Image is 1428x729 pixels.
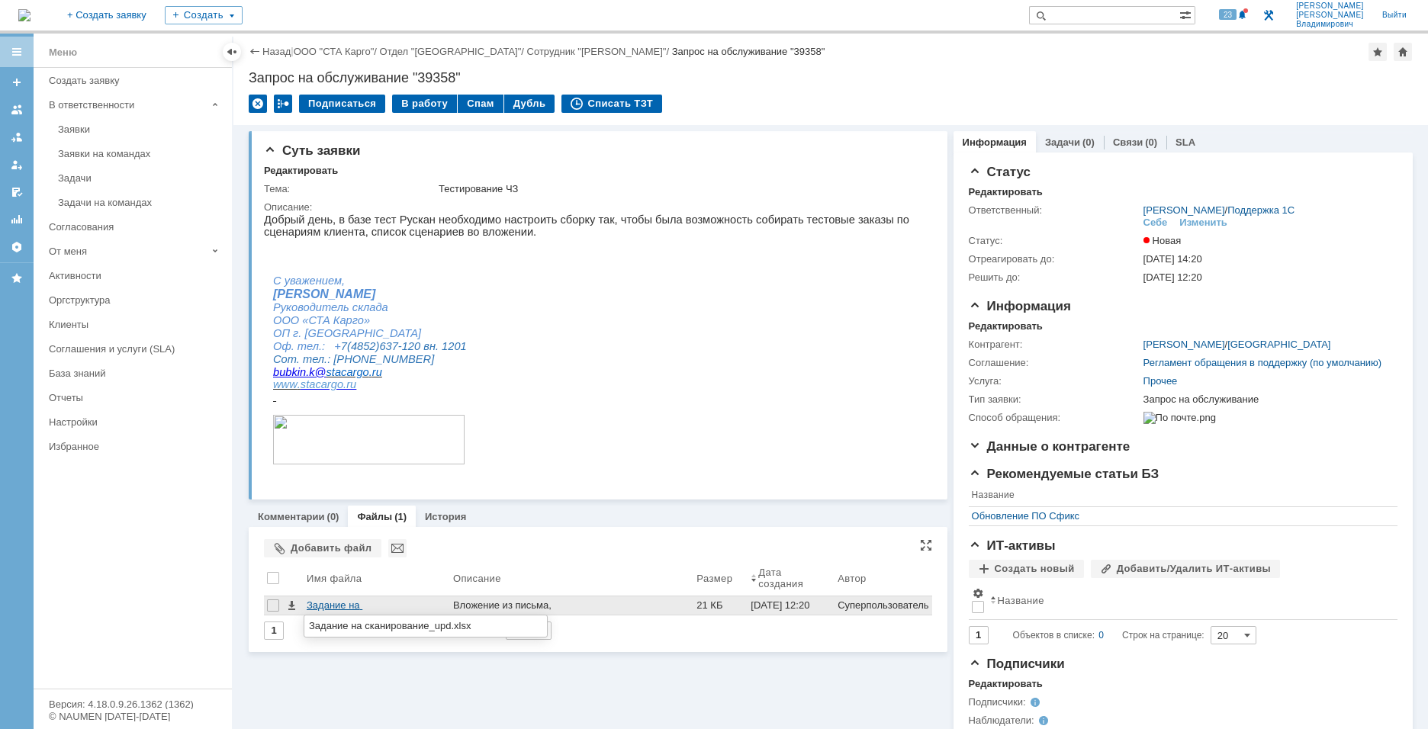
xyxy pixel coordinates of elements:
[43,313,229,336] a: Клиенты
[969,299,1071,313] span: Информация
[1013,626,1204,644] i: Строк на странице:
[527,46,667,57] a: Сотрудник "[PERSON_NAME]"
[34,165,92,177] span: .
[49,368,223,379] div: База знаний
[49,43,77,62] div: Меню
[52,166,229,190] a: Задачи
[49,441,206,452] div: Избранное
[9,140,170,152] span: Сот. тел.: [PHONE_NUMBER]
[5,98,29,122] a: Заявки на командах
[1227,339,1330,350] a: [GEOGRAPHIC_DATA]
[51,153,63,165] span: @
[249,95,267,113] div: Удалить
[1098,626,1104,644] div: 0
[969,715,1122,727] div: Наблюдатели:
[9,127,77,139] span: Оф. тел.: +
[49,699,217,709] div: Версия: 4.18.0.9.26.1362 (1362)
[52,117,229,141] a: Заявки
[838,573,867,584] div: Автор
[696,599,745,612] div: 21 КБ
[223,43,241,61] div: Скрыть меню
[1227,204,1295,216] a: Поддержка 1С
[1143,412,1216,424] img: По почте.png
[5,125,29,149] a: Заявки в моей ответственности
[969,165,1031,179] span: Статус
[838,599,928,612] div: Суперпользователь
[304,564,450,596] th: Имя файла
[998,595,1044,606] div: Название
[1176,136,1195,148] a: SLA
[835,564,931,596] th: Автор
[58,172,223,184] div: Задачи
[1394,43,1412,61] div: Сделать домашней страницей
[294,46,380,57] div: /
[49,99,206,111] div: В ответственности
[43,215,229,239] a: Согласования
[1143,357,1382,368] a: Регламент обращения в поддержку (по умолчанию)
[43,361,229,385] a: База знаний
[969,375,1140,387] div: Услуга:
[969,235,1140,247] div: Статус:
[9,165,34,177] span: www
[969,320,1043,332] div: Редактировать
[49,711,217,721] div: © NAUMEN [DATE]-[DATE]
[1259,6,1278,24] a: Перейти в интерфейс администратора
[5,70,29,95] a: Создать заявку
[18,9,31,21] a: Перейти на домашнюю страницу
[43,264,229,287] a: Активности
[963,136,1027,148] a: Информация
[9,153,105,165] span: stacargo
[987,584,1390,620] th: Название
[1045,136,1080,148] a: Задачи
[969,271,1140,284] div: Решить до:
[1143,235,1182,246] span: Новая
[37,165,92,177] a: stacargo.ru
[969,538,1056,553] span: ИТ-активы
[49,294,223,306] div: Оргструктура
[453,573,501,584] div: Описание
[972,587,984,599] span: Настройки
[969,678,1043,690] div: Редактировать
[969,487,1390,507] th: Название
[969,204,1140,217] div: Ответственный:
[327,511,339,522] div: (0)
[380,46,522,57] a: Отдел "[GEOGRAPHIC_DATA]"
[9,101,106,113] span: ООО «СТА Карго»
[79,165,82,177] span: .
[49,246,206,257] div: От меня
[291,45,293,56] div: |
[357,511,392,522] a: Файлы
[5,153,29,177] a: Мои заявки
[274,95,292,113] div: Работа с массовостью
[969,412,1140,424] div: Способ обращения:
[758,567,819,589] div: Дата создания
[43,410,229,434] a: Настройки
[285,599,297,612] span: Скачать файл
[527,46,672,57] div: /
[1219,9,1237,20] span: 23
[262,46,291,57] a: Назад
[37,165,79,177] span: stacargo
[969,439,1130,454] span: Данные о контрагенте
[49,221,223,233] div: Согласования
[1143,253,1202,265] span: [DATE] 14:20
[58,124,223,135] div: Заявки
[1113,136,1143,148] a: Связи
[969,357,1140,369] div: Соглашение:
[43,69,229,92] a: Создать заявку
[1296,11,1364,20] span: [PERSON_NAME]
[380,46,527,57] div: /
[165,6,243,24] div: Создать
[58,197,223,208] div: Задачи на командах
[1145,136,1157,148] div: (0)
[751,599,809,611] div: [DATE] 12:20
[969,339,1140,351] div: Контрагент:
[307,599,447,612] div: Задание на сканирование_upd.xlsx
[42,153,45,165] span: .
[1143,393,1391,406] div: Запрос на обслуживание
[920,539,932,551] div: На всю страницу
[18,9,31,21] img: logo
[1368,43,1387,61] div: Добавить в избранное
[43,288,229,312] a: Оргструктура
[52,142,229,165] a: Заявки на командах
